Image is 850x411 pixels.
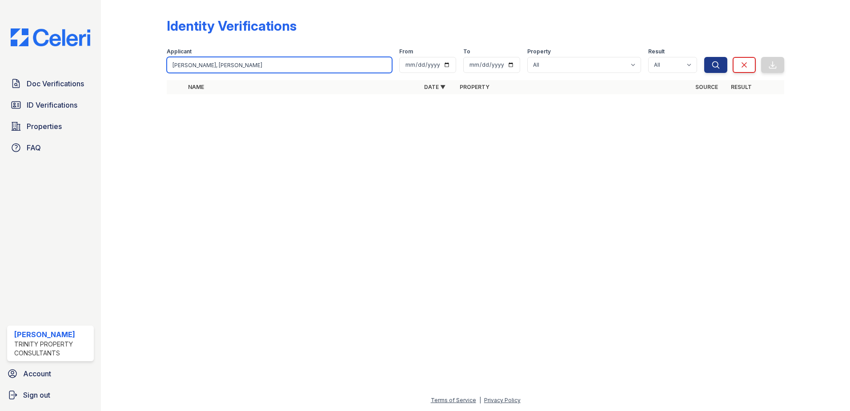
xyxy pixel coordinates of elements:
img: CE_Logo_Blue-a8612792a0a2168367f1c8372b55b34899dd931a85d93a1a3d3e32e68fde9ad4.png [4,28,97,46]
a: Properties [7,117,94,135]
div: Identity Verifications [167,18,297,34]
span: Sign out [23,390,50,400]
a: Result [731,84,752,90]
label: Result [648,48,665,55]
div: [PERSON_NAME] [14,329,90,340]
a: Date ▼ [424,84,445,90]
a: Doc Verifications [7,75,94,93]
a: FAQ [7,139,94,157]
span: Doc Verifications [27,78,84,89]
span: Account [23,368,51,379]
label: Property [527,48,551,55]
a: Terms of Service [431,397,476,403]
label: Applicant [167,48,192,55]
a: Source [695,84,718,90]
span: FAQ [27,142,41,153]
input: Search by name or phone number [167,57,392,73]
a: Privacy Policy [484,397,521,403]
a: Property [460,84,489,90]
label: To [463,48,470,55]
label: From [399,48,413,55]
a: Sign out [4,386,97,404]
span: ID Verifications [27,100,77,110]
a: Name [188,84,204,90]
a: ID Verifications [7,96,94,114]
a: Account [4,365,97,383]
div: | [479,397,481,403]
div: Trinity Property Consultants [14,340,90,358]
span: Properties [27,121,62,132]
